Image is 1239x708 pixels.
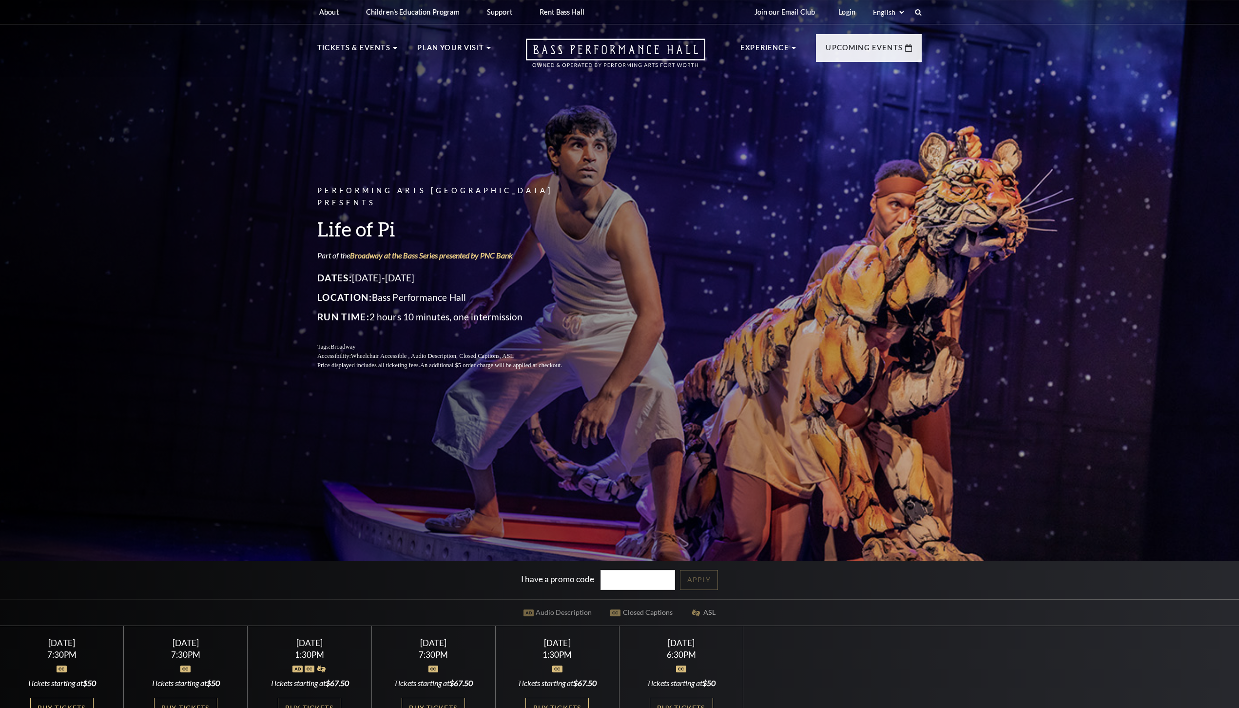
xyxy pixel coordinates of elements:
div: Tickets starting at [259,678,360,688]
p: Part of the [317,250,585,261]
p: Performing Arts [GEOGRAPHIC_DATA] Presents [317,185,585,209]
p: Rent Bass Hall [540,8,584,16]
img: icon_oc.svg [552,666,562,672]
div: 7:30PM [136,650,236,659]
img: icon_oc.svg [305,666,315,672]
span: $67.50 [326,678,349,688]
div: 1:30PM [259,650,360,659]
p: Plan Your Visit [417,42,484,59]
label: I have a promo code [521,574,594,584]
div: Tickets starting at [12,678,112,688]
div: Tickets starting at [631,678,732,688]
div: 1:30PM [507,650,608,659]
img: icon_oc.svg [428,666,439,672]
img: icon_oc.svg [57,666,67,672]
div: 7:30PM [383,650,484,659]
div: Tickets starting at [136,678,236,688]
p: Tags: [317,342,585,352]
p: Upcoming Events [826,42,903,59]
div: Tickets starting at [383,678,484,688]
div: [DATE] [507,638,608,648]
span: $67.50 [573,678,597,688]
span: An additional $5 order charge will be applied at checkout. [420,362,562,369]
p: Children's Education Program [366,8,460,16]
div: 6:30PM [631,650,732,659]
div: [DATE] [136,638,236,648]
p: Support [487,8,512,16]
img: icon_oc.svg [676,666,686,672]
span: Location: [317,292,372,303]
img: icon_asla.svg [316,666,327,672]
span: Run Time: [317,311,369,322]
p: Experience [740,42,789,59]
p: About [319,8,339,16]
p: Price displayed includes all ticketing fees. [317,361,585,370]
img: icon_oc.svg [180,666,191,672]
div: Tickets starting at [507,678,608,688]
div: 7:30PM [12,650,112,659]
span: $50 [83,678,96,688]
a: Broadway at the Bass Series presented by PNC Bank [350,251,513,260]
div: [DATE] [259,638,360,648]
p: Accessibility: [317,352,585,361]
span: $50 [702,678,716,688]
p: Bass Performance Hall [317,290,585,305]
span: Dates: [317,272,352,283]
span: $50 [207,678,220,688]
p: Tickets & Events [317,42,390,59]
div: [DATE] [12,638,112,648]
div: [DATE] [383,638,484,648]
h3: Life of Pi [317,216,585,241]
img: icon_ad.svg [292,666,303,672]
select: Select: [871,8,906,17]
p: [DATE]-[DATE] [317,270,585,286]
span: Broadway [330,343,356,350]
div: [DATE] [631,638,732,648]
span: Wheelchair Accessible , Audio Description, Closed Captions, ASL [351,353,514,359]
span: $67.50 [449,678,473,688]
p: 2 hours 10 minutes, one intermission [317,309,585,325]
